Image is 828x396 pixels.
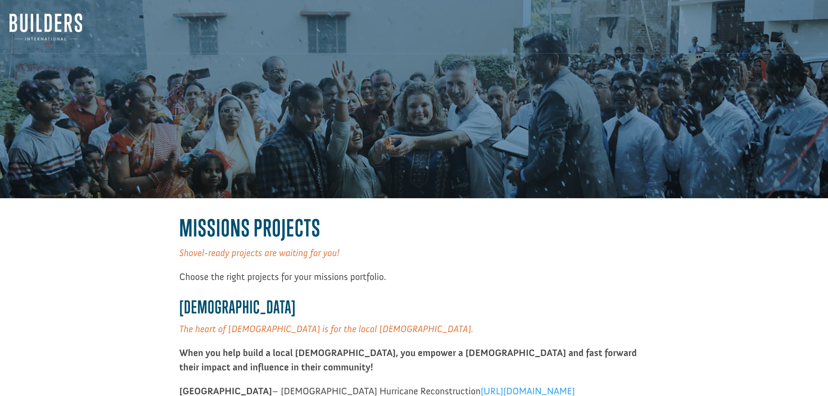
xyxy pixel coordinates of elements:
[180,247,340,259] span: Shovel-ready projects are waiting for you!
[180,323,473,335] span: The heart of [DEMOGRAPHIC_DATA] is for the local [DEMOGRAPHIC_DATA].
[180,347,637,373] strong: When you help build a local [DEMOGRAPHIC_DATA], you empower a [DEMOGRAPHIC_DATA] and fast forward...
[180,214,321,242] span: Missions Projects
[180,271,386,283] span: Choose the right projects for your missions portfolio.
[180,296,296,317] b: [DEMOGRAPHIC_DATA]
[10,13,82,40] img: Builders International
